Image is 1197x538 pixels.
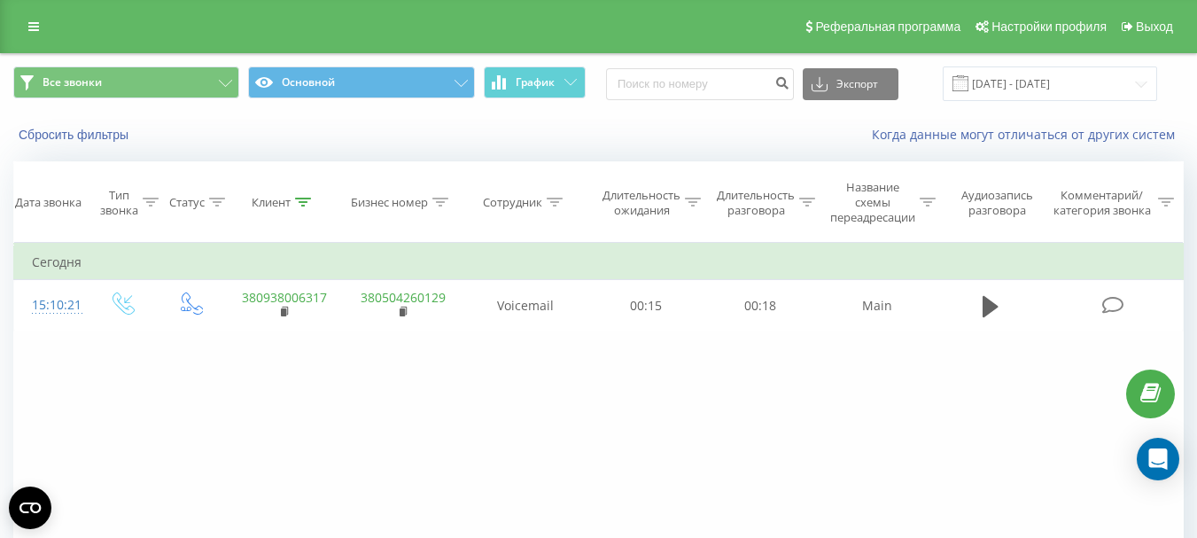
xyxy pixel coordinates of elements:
[803,68,898,100] button: Экспорт
[15,195,82,210] div: Дата звонка
[589,280,703,331] td: 00:15
[1050,188,1154,218] div: Комментарий/категория звонка
[462,280,589,331] td: Voicemail
[252,195,291,210] div: Клиент
[815,19,960,34] span: Реферальная программа
[43,75,102,90] span: Все звонки
[1137,438,1179,480] div: Open Intercom Messenger
[717,188,795,218] div: Длительность разговора
[9,487,51,529] button: Open CMP widget
[351,195,428,210] div: Бизнес номер
[872,126,1184,143] a: Когда данные могут отличаться от других систем
[830,180,915,225] div: Название схемы переадресации
[484,66,586,98] button: График
[483,195,542,210] div: Сотрудник
[32,288,69,323] div: 15:10:21
[13,66,239,98] button: Все звонки
[516,76,555,89] span: График
[100,188,138,218] div: Тип звонка
[361,289,446,306] a: 380504260129
[602,188,680,218] div: Длительность ожидания
[606,68,794,100] input: Поиск по номеру
[991,19,1107,34] span: Настройки профиля
[952,188,1042,218] div: Аудиозапись разговора
[169,195,205,210] div: Статус
[703,280,818,331] td: 00:18
[13,127,137,143] button: Сбросить фильтры
[14,245,1184,280] td: Сегодня
[818,280,937,331] td: Main
[1136,19,1173,34] span: Выход
[242,289,327,306] a: 380938006317
[248,66,474,98] button: Основной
